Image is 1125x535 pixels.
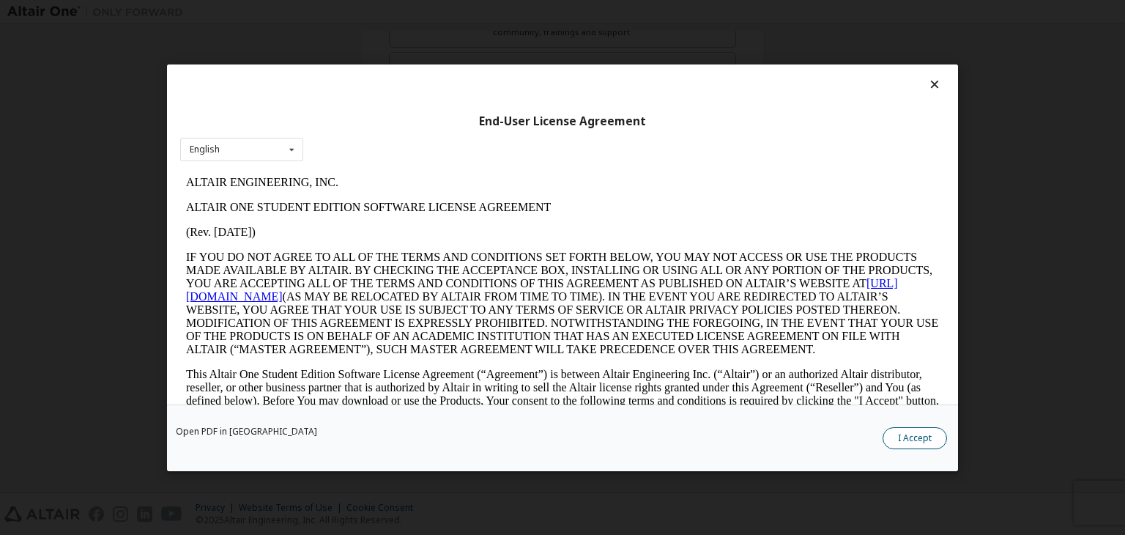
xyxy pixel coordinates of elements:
p: ALTAIR ONE STUDENT EDITION SOFTWARE LICENSE AGREEMENT [6,31,759,44]
p: IF YOU DO NOT AGREE TO ALL OF THE TERMS AND CONDITIONS SET FORTH BELOW, YOU MAY NOT ACCESS OR USE... [6,81,759,186]
div: End-User License Agreement [180,114,945,128]
button: I Accept [883,427,947,449]
div: English [190,145,220,154]
a: Open PDF in [GEOGRAPHIC_DATA] [176,427,317,436]
a: [URL][DOMAIN_NAME] [6,107,718,133]
p: (Rev. [DATE]) [6,56,759,69]
p: This Altair One Student Edition Software License Agreement (“Agreement”) is between Altair Engine... [6,198,759,251]
p: ALTAIR ENGINEERING, INC. [6,6,759,19]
